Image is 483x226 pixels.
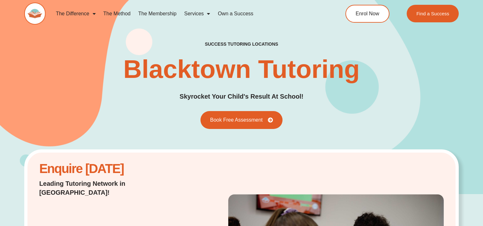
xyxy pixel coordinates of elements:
span: Enrol Now [356,11,379,16]
h2: Enquire [DATE] [39,165,185,173]
a: The Method [100,6,134,21]
a: Find a Success [407,5,459,22]
nav: Menu [52,6,321,21]
a: Enrol Now [345,5,389,23]
a: The Membership [134,6,180,21]
a: The Difference [52,6,100,21]
h2: Skyrocket Your Child's Result At School! [180,92,304,102]
span: Find a Success [417,11,449,16]
h2: Leading Tutoring Network in [GEOGRAPHIC_DATA]! [39,179,185,197]
h2: success tutoring locations [205,41,278,47]
a: Own a Success [214,6,257,21]
h1: Blacktown Tutoring [123,56,360,82]
span: Book Free Assessment [210,117,263,123]
a: Book Free Assessment [200,111,283,129]
a: Services [180,6,214,21]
